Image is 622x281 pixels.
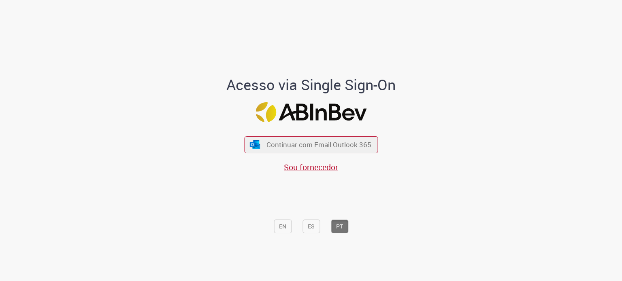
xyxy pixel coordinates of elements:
button: ícone Azure/Microsoft 360 Continuar com Email Outlook 365 [244,136,378,153]
a: Sou fornecedor [284,162,338,173]
img: ícone Azure/Microsoft 360 [249,140,261,149]
button: PT [331,220,348,233]
button: ES [302,220,320,233]
button: EN [274,220,292,233]
span: Continuar com Email Outlook 365 [266,140,371,149]
h1: Acesso via Single Sign-On [199,77,424,93]
img: Logo ABInBev [256,102,366,122]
